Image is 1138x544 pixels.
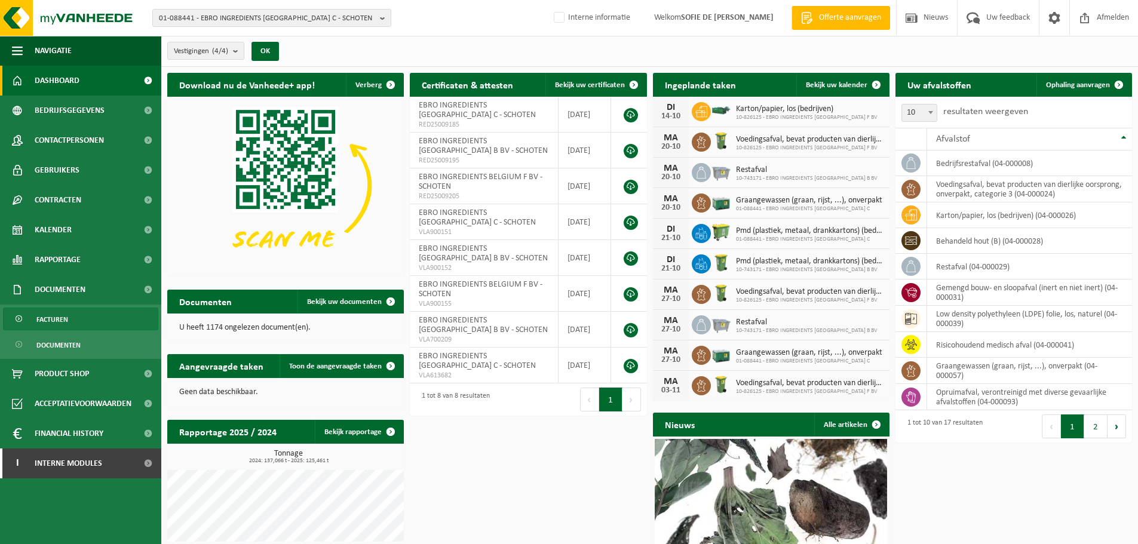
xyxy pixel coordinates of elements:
[35,359,89,389] span: Product Shop
[659,194,683,204] div: MA
[927,254,1132,279] td: restafval (04-000029)
[736,175,878,182] span: 10-743171 - EBRO INGREDIENTS [GEOGRAPHIC_DATA] B BV
[736,135,884,145] span: Voedingsafval, bevat producten van dierlijke oorsprong, onverpakt, categorie 3
[711,105,731,116] img: HK-XZ-20-GN-01
[35,125,104,155] span: Contactpersonen
[736,327,878,334] span: 10-743171 - EBRO INGREDIENTS [GEOGRAPHIC_DATA] B BV
[419,101,536,119] span: EBRO INGREDIENTS [GEOGRAPHIC_DATA] C - SCHOTEN
[35,419,103,448] span: Financial History
[419,156,549,165] span: RED25009195
[736,257,884,266] span: Pmd (plastiek, metaal, drankkartons) (bedrijven)
[173,458,404,464] span: 2024: 137,066 t - 2025: 125,461 t
[315,420,403,444] a: Bekijk rapportage
[927,358,1132,384] td: graangewassen (graan, rijst, ...), onverpakt (04-000057)
[35,155,79,185] span: Gebruikers
[622,388,641,411] button: Next
[159,10,375,27] span: 01-088441 - EBRO INGREDIENTS [GEOGRAPHIC_DATA] C - SCHOTEN
[927,202,1132,228] td: karton/papier, los (bedrijven) (04-000026)
[659,285,683,295] div: MA
[545,73,646,97] a: Bekijk uw certificaten
[167,290,244,313] h2: Documenten
[659,325,683,334] div: 27-10
[736,297,884,304] span: 10-826125 - EBRO INGREDIENTS [GEOGRAPHIC_DATA] F BV
[936,134,970,144] span: Afvalstof
[35,389,131,419] span: Acceptatievoorwaarden
[419,173,542,191] span: EBRO INGREDIENTS BELGIUM F BV - SCHOTEN
[419,352,536,370] span: EBRO INGREDIENTS [GEOGRAPHIC_DATA] C - SCHOTEN
[736,196,882,205] span: Graangewassen (graan, rijst, ...), onverpakt
[711,192,731,212] img: PB-LB-0680-HPE-GN-01
[419,192,549,201] span: RED25009205
[659,377,683,386] div: MA
[736,287,884,297] span: Voedingsafval, bevat producten van dierlijke oorsprong, onverpakt, categorie 3
[419,208,536,227] span: EBRO INGREDIENTS [GEOGRAPHIC_DATA] C - SCHOTEN
[796,73,888,97] a: Bekijk uw kalender
[1036,73,1131,97] a: Ophaling aanvragen
[736,348,882,358] span: Graangewassen (graan, rijst, ...), onverpakt
[3,308,158,330] a: Facturen
[1084,414,1108,438] button: 2
[659,295,683,303] div: 27-10
[711,161,731,182] img: WB-2500-GAL-GY-01
[792,6,890,30] a: Offerte aanvragen
[419,316,548,334] span: EBRO INGREDIENTS [GEOGRAPHIC_DATA] B BV - SCHOTEN
[659,356,683,364] div: 27-10
[711,314,731,334] img: WB-2500-GAL-GY-01
[551,9,630,27] label: Interne informatie
[736,388,884,395] span: 10-826125 - EBRO INGREDIENTS [GEOGRAPHIC_DATA] F BV
[419,137,548,155] span: EBRO INGREDIENTS [GEOGRAPHIC_DATA] B BV - SCHOTEN
[346,73,403,97] button: Verberg
[1042,414,1061,438] button: Previous
[1046,81,1110,89] span: Ophaling aanvragen
[711,253,731,273] img: WB-0240-HPE-GN-50
[35,448,102,478] span: Interne modules
[816,12,884,24] span: Offerte aanvragen
[251,42,279,61] button: OK
[167,73,327,96] h2: Download nu de Vanheede+ app!
[297,290,403,314] a: Bekijk uw documenten
[659,265,683,273] div: 21-10
[419,371,549,380] span: VLA613682
[659,143,683,151] div: 20-10
[711,222,731,242] img: WB-0660-HPE-GN-51
[12,448,23,478] span: I
[736,105,878,114] span: Karton/papier, los (bedrijven)
[659,204,683,212] div: 20-10
[419,120,549,130] span: RED25009185
[559,312,612,348] td: [DATE]
[736,145,884,152] span: 10-826125 - EBRO INGREDIENTS [GEOGRAPHIC_DATA] F BV
[681,13,774,22] strong: SOFIE DE [PERSON_NAME]
[659,133,683,143] div: MA
[280,354,403,378] a: Toon de aangevraagde taken
[1061,414,1084,438] button: 1
[35,275,85,305] span: Documenten
[927,176,1132,202] td: voedingsafval, bevat producten van dierlijke oorsprong, onverpakt, categorie 3 (04-000024)
[653,73,748,96] h2: Ingeplande taken
[559,133,612,168] td: [DATE]
[419,263,549,273] span: VLA900152
[736,236,884,243] span: 01-088441 - EBRO INGREDIENTS [GEOGRAPHIC_DATA] C
[3,333,158,356] a: Documenten
[212,47,228,55] count: (4/4)
[174,42,228,60] span: Vestigingen
[659,103,683,112] div: DI
[736,205,882,213] span: 01-088441 - EBRO INGREDIENTS [GEOGRAPHIC_DATA] C
[1108,414,1126,438] button: Next
[35,185,81,215] span: Contracten
[927,332,1132,358] td: risicohoudend medisch afval (04-000041)
[410,73,525,96] h2: Certificaten & attesten
[559,348,612,383] td: [DATE]
[659,255,683,265] div: DI
[167,97,404,274] img: Download de VHEPlus App
[289,362,382,370] span: Toon de aangevraagde taken
[927,279,1132,306] td: gemengd bouw- en sloopafval (inert en niet inert) (04-000031)
[659,386,683,395] div: 03-11
[355,81,382,89] span: Verberg
[179,388,392,397] p: Geen data beschikbaar.
[307,298,382,306] span: Bekijk uw documenten
[659,316,683,325] div: MA
[559,97,612,133] td: [DATE]
[559,276,612,312] td: [DATE]
[902,105,937,121] span: 10
[901,104,937,122] span: 10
